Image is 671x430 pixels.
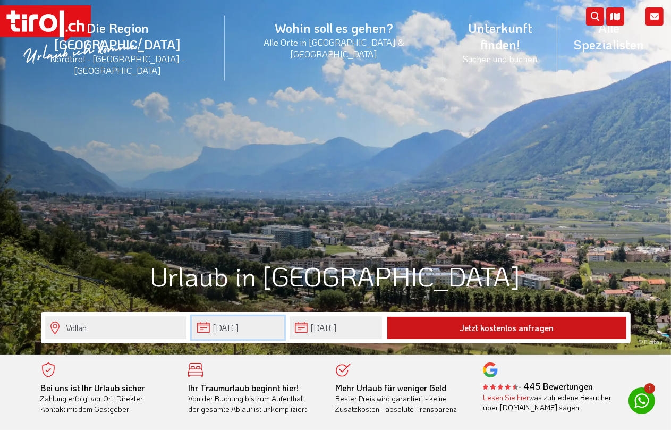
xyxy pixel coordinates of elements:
[188,382,299,393] b: Ihr Traumurlaub beginnt hier!
[456,53,544,64] small: Suchen und buchen
[336,382,447,393] b: Mehr Urlaub für weniger Geld
[645,7,664,26] i: Kontakt
[188,383,320,415] div: Von der Buchung bis zum Aufenthalt, der gesamte Ablauf ist unkompliziert
[192,316,284,339] input: Anreise
[483,381,593,392] b: - 445 Bewertungen
[23,53,212,76] small: Nordtirol - [GEOGRAPHIC_DATA] - [GEOGRAPHIC_DATA]
[483,392,529,402] a: Lesen Sie hier
[606,7,624,26] i: Karte öffnen
[41,383,173,415] div: Zahlung erfolgt vor Ort. Direkter Kontakt mit dem Gastgeber
[41,382,145,393] b: Bei uns ist Ihr Urlaub sicher
[237,36,431,60] small: Alle Orte in [GEOGRAPHIC_DATA] & [GEOGRAPHIC_DATA]
[290,316,382,339] input: Abreise
[387,317,626,339] button: Jetzt kostenlos anfragen
[628,387,655,414] a: 1
[41,262,631,291] h1: Urlaub in [GEOGRAPHIC_DATA]
[644,383,655,394] span: 1
[443,8,557,76] a: Unterkunft finden!Suchen und buchen
[557,8,660,64] a: Alle Spezialisten
[336,383,468,415] div: Bester Preis wird garantiert - keine Zusatzkosten - absolute Transparenz
[225,8,444,71] a: Wohin soll es gehen?Alle Orte in [GEOGRAPHIC_DATA] & [GEOGRAPHIC_DATA]
[483,392,615,413] div: was zufriedene Besucher über [DOMAIN_NAME] sagen
[11,8,225,88] a: Die Region [GEOGRAPHIC_DATA]Nordtirol - [GEOGRAPHIC_DATA] - [GEOGRAPHIC_DATA]
[45,316,186,339] input: Wo soll's hingehen?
